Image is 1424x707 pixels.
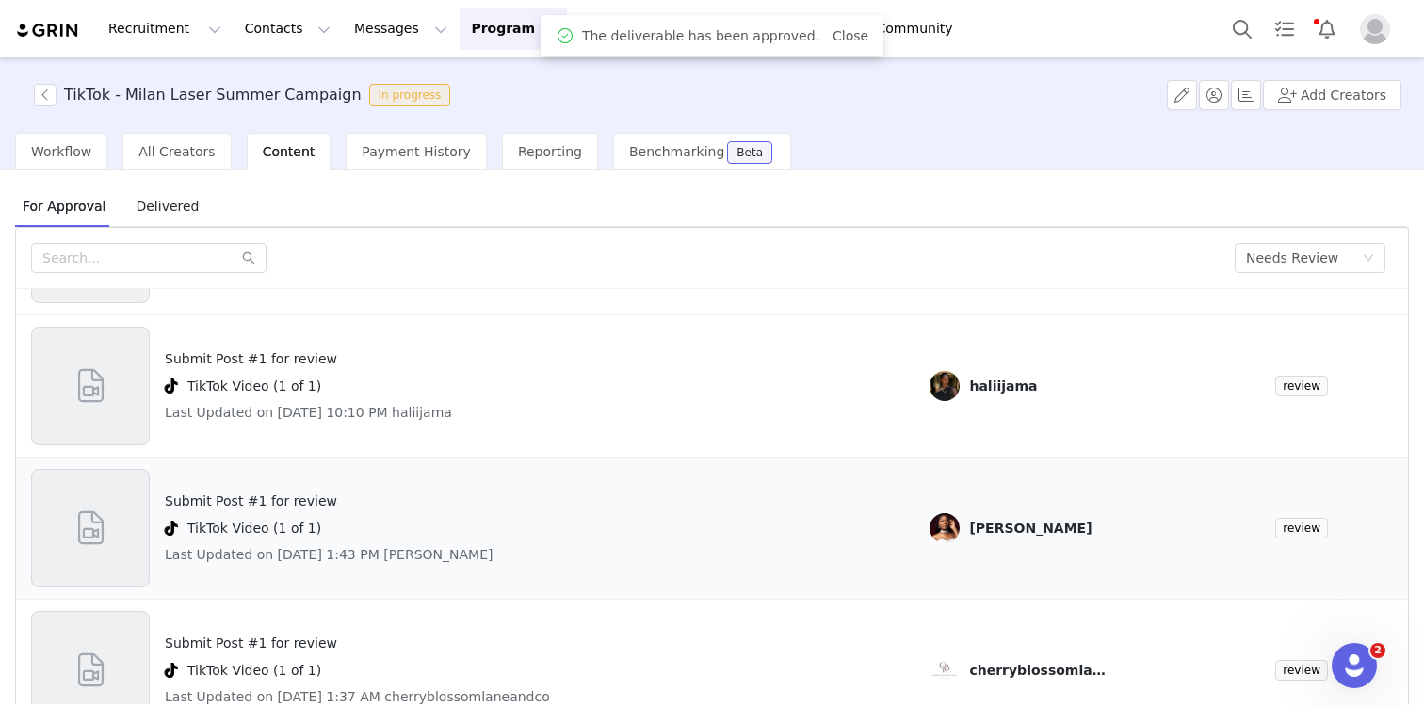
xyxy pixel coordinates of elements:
[736,147,763,158] div: Beta
[1263,80,1401,110] button: Add Creators
[31,243,267,273] input: Search...
[1275,660,1328,681] span: review
[969,663,1110,678] div: cherryblossomlaneandco
[1332,643,1377,688] iframe: Intercom live chat
[460,8,567,50] button: Program
[629,144,724,159] span: Benchmarking
[1246,244,1338,272] div: Needs Review
[1275,376,1328,396] span: review
[15,191,113,221] span: For Approval
[930,371,1245,401] a: haliijama
[1222,8,1263,50] button: Search
[518,144,582,159] span: Reporting
[187,519,321,538] h4: TikTok Video (1 of 1)
[242,251,255,265] i: icon: search
[128,191,206,221] span: Delivered
[789,8,864,50] a: Brands
[969,378,1037,394] div: haliijama
[165,403,452,423] h4: Last Updated on [DATE] 10:10 PM haliijama
[97,8,233,50] button: Recruitment
[672,8,788,50] button: Reporting
[165,349,452,369] h4: Submit Post #1 for review
[165,545,494,565] h4: Last Updated on [DATE] 1:43 PM [PERSON_NAME]
[369,84,451,106] span: In progress
[1275,518,1328,538] span: review
[930,513,960,543] img: dade92b3-40f3-4f6f-9e85-db1465e073dc.jpg
[165,634,550,653] h4: Submit Post #1 for review
[833,28,868,43] a: Close
[343,8,459,50] button: Messages
[866,8,973,50] a: Community
[34,84,458,106] span: [object Object]
[187,661,321,681] h4: TikTok Video (1 of 1)
[930,655,1245,685] a: cherryblossomlaneandco
[138,144,215,159] span: All Creators
[187,377,321,396] h4: TikTok Video (1 of 1)
[1370,643,1385,658] span: 2
[15,22,81,40] img: grin logo
[1306,8,1348,50] button: Notifications
[64,84,362,106] h3: TikTok - Milan Laser Summer Campaign
[582,26,819,46] span: The deliverable has been approved.
[969,521,1092,536] div: [PERSON_NAME]
[930,655,960,685] img: 580032c6-ae5b-4f31-be1d-cac35ea64178.jpg
[1349,14,1409,44] button: Profile
[31,144,91,159] span: Workflow
[568,8,671,50] button: Content
[165,687,550,707] h4: Last Updated on [DATE] 1:37 AM cherryblossomlaneandco
[263,144,316,159] span: Content
[165,491,494,511] h4: Submit Post #1 for review
[930,371,960,401] img: 9cefa2e6-36b1-49fa-afcb-0a597b38d769.jpg
[1264,8,1305,50] a: Tasks
[234,8,342,50] button: Contacts
[1360,14,1390,44] img: placeholder-profile.jpg
[362,144,471,159] span: Payment History
[930,513,1245,543] a: [PERSON_NAME]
